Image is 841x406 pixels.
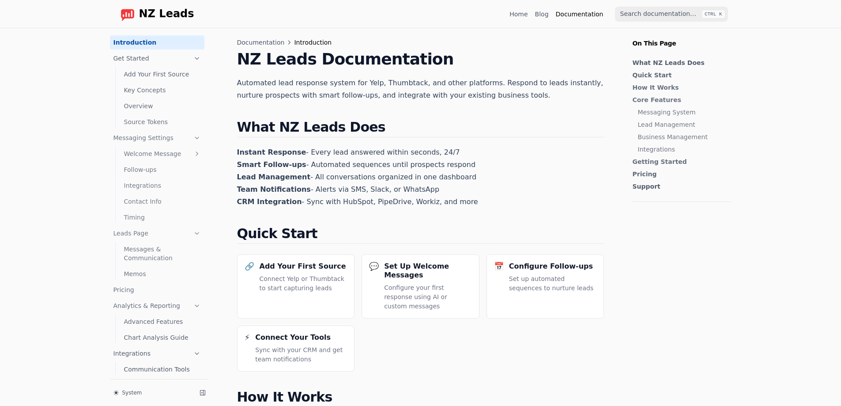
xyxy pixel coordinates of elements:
[121,83,204,97] a: Key Concepts
[110,346,204,360] a: Integrations
[121,7,135,21] img: logo
[615,7,728,22] input: Search documentation…
[556,10,603,19] a: Documentation
[237,160,306,169] strong: Smart Follow-ups
[121,362,204,376] a: Communication Tools
[196,387,209,399] button: Collapse sidebar
[110,51,204,65] a: Get Started
[110,131,204,145] a: Messaging Settings
[237,146,604,208] p: - Every lead answered within seconds, 24/7 - Automated sequences until prospects respond - All co...
[110,283,204,297] a: Pricing
[110,226,204,240] a: Leads Page
[237,77,604,102] p: Automated lead response system for Yelp, Thumbtack, and other platforms. Respond to leads instant...
[237,326,355,372] a: ⚡Connect Your ToolsSync with your CRM and get team notifications
[121,178,204,193] a: Integrations
[509,274,597,293] p: Set up automated sequences to nurture leads
[121,330,204,345] a: Chart Analysis Guide
[633,95,727,104] a: Core Features
[121,163,204,177] a: Follow-ups
[237,254,355,319] a: 🔗Add Your First SourceConnect Yelp or Thumbtack to start capturing leads
[237,173,311,181] strong: Lead Management
[121,210,204,224] a: Timing
[260,262,346,271] h3: Add Your First Source
[121,242,204,265] a: Messages & Communication
[121,194,204,209] a: Contact Info
[260,274,347,293] p: Connect Yelp or Thumbtack to start capturing leads
[121,378,204,392] a: CRM Systems
[237,148,306,156] strong: Instant Response
[237,226,604,244] h2: Quick Start
[121,315,204,329] a: Advanced Features
[638,133,727,141] a: Business Management
[633,182,727,191] a: Support
[638,108,727,117] a: Messaging System
[110,387,193,399] button: System
[633,58,727,67] a: What NZ Leads Does
[633,83,727,92] a: How It Works
[509,262,593,271] h3: Configure Follow-ups
[245,333,250,342] div: ⚡
[110,35,204,49] a: Introduction
[237,38,285,47] span: Documentation
[121,267,204,281] a: Memos
[237,119,604,137] h2: What NZ Leads Does
[139,8,194,20] span: NZ Leads
[384,262,472,280] h3: Set Up Welcome Messages
[626,28,739,48] p: On This Page
[509,10,528,19] a: Home
[237,185,311,194] strong: Team Notifications
[110,299,204,313] a: Analytics & Reporting
[121,99,204,113] a: Overview
[237,50,604,68] h1: NZ Leads Documentation
[121,67,204,81] a: Add Your First Source
[638,120,727,129] a: Lead Management
[535,10,549,19] a: Blog
[294,38,332,47] span: Introduction
[245,262,254,271] div: 🔗
[384,283,472,311] p: Configure your first response using AI or custom messages
[237,197,302,206] strong: CRM Integration
[362,254,479,319] a: 💬Set Up Welcome MessagesConfigure your first response using AI or custom messages
[494,262,504,271] div: 📅
[255,333,331,342] h3: Connect Your Tools
[486,254,604,319] a: 📅Configure Follow-upsSet up automated sequences to nurture leads
[633,71,727,80] a: Quick Start
[633,170,727,178] a: Pricing
[121,147,204,161] a: Welcome Message
[369,262,379,271] div: 💬
[638,145,727,154] a: Integrations
[113,7,194,21] a: Home page
[633,157,727,166] a: Getting Started
[121,115,204,129] a: Source Tokens
[255,345,347,364] p: Sync with your CRM and get team notifications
